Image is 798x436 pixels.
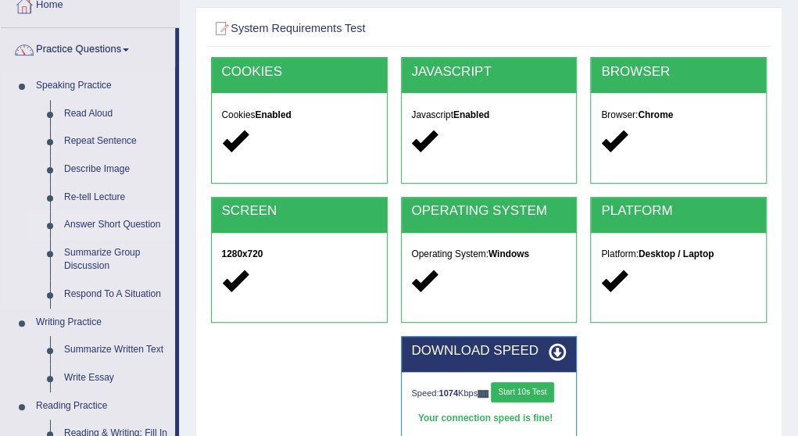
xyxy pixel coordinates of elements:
[411,110,566,120] h5: Javascript
[29,72,175,100] a: Speaking Practice
[491,382,554,402] button: Start 10s Test
[29,392,175,420] a: Reading Practice
[478,390,488,397] img: ajax-loader-fb-connection.gif
[411,344,566,359] h2: DOWNLOAD SPEED
[57,211,175,239] a: Answer Short Question
[221,110,376,120] h5: Cookies
[57,127,175,155] a: Repeat Sentence
[57,364,175,392] a: Write Essay
[488,248,529,259] strong: Windows
[453,109,489,120] strong: Enabled
[411,249,566,259] h5: Operating System:
[255,109,291,120] strong: Enabled
[411,382,566,406] div: Speed: Kbps
[57,100,175,128] a: Read Aloud
[57,336,175,364] a: Summarize Written Text
[411,65,566,80] h2: JAVASCRIPT
[601,65,756,80] h2: BROWSER
[211,19,556,39] h2: System Requirements Test
[221,248,263,259] strong: 1280x720
[411,409,566,429] div: Your connection speed is fine!
[221,65,376,80] h2: COOKIES
[57,239,175,281] a: Summarize Group Discussion
[601,110,756,120] h5: Browser:
[57,184,175,212] a: Re-tell Lecture
[57,281,175,309] a: Respond To A Situation
[638,109,673,120] strong: Chrome
[1,28,175,67] a: Practice Questions
[29,309,175,337] a: Writing Practice
[639,248,714,259] strong: Desktop / Laptop
[411,204,566,219] h2: OPERATING SYSTEM
[601,204,756,219] h2: PLATFORM
[438,388,458,398] strong: 1074
[221,204,376,219] h2: SCREEN
[601,249,756,259] h5: Platform:
[57,155,175,184] a: Describe Image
